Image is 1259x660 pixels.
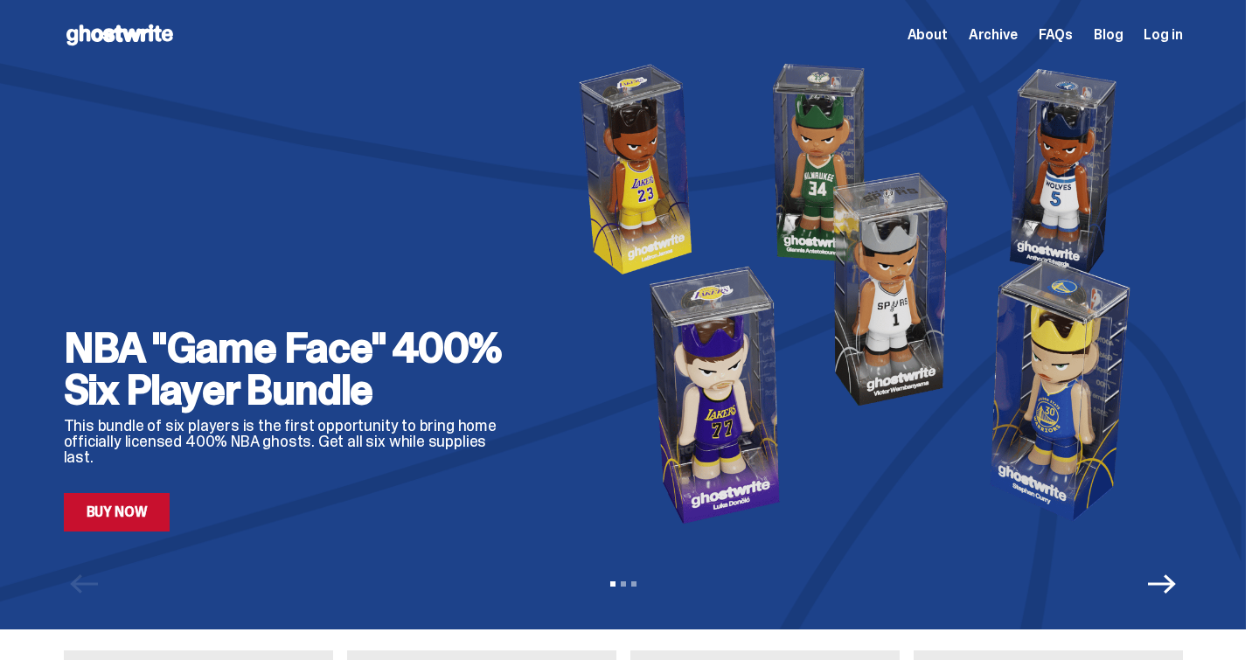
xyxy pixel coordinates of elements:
[64,418,518,465] p: This bundle of six players is the first opportunity to bring home officially licensed 400% NBA gh...
[546,54,1183,531] img: NBA "Game Face" 400% Six Player Bundle
[1039,28,1073,42] a: FAQs
[1144,28,1182,42] a: Log in
[631,581,636,587] button: View slide 3
[969,28,1018,42] a: Archive
[621,581,626,587] button: View slide 2
[64,327,518,411] h2: NBA "Game Face" 400% Six Player Bundle
[610,581,616,587] button: View slide 1
[1148,570,1176,598] button: Next
[64,493,170,531] a: Buy Now
[1094,28,1123,42] a: Blog
[908,28,948,42] a: About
